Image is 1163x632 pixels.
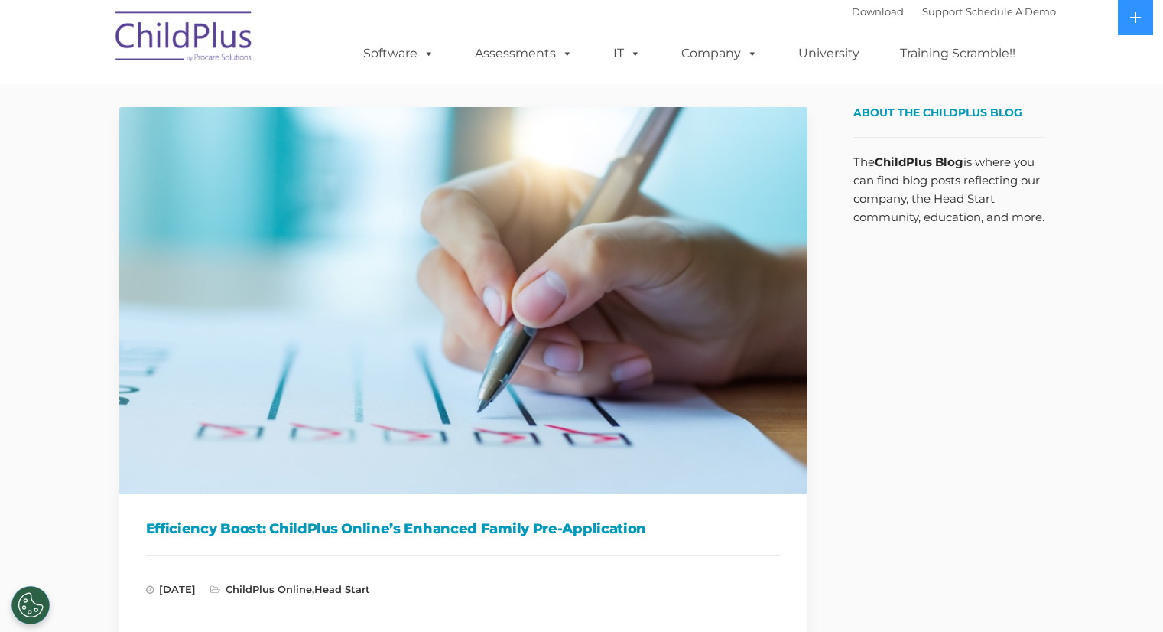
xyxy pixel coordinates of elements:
[460,38,588,69] a: Assessments
[783,38,875,69] a: University
[922,5,963,18] a: Support
[852,5,904,18] a: Download
[853,106,1022,119] span: About the ChildPlus Blog
[226,583,312,595] a: ChildPlus Online
[852,5,1056,18] font: |
[314,583,370,595] a: Head Start
[875,155,963,169] strong: ChildPlus Blog
[598,38,656,69] a: IT
[210,583,370,595] span: ,
[11,586,50,624] button: Cookies Settings
[146,583,196,595] span: [DATE]
[853,153,1044,226] p: The is where you can find blog posts reflecting our company, the Head Start community, education,...
[885,38,1031,69] a: Training Scramble!!
[119,107,807,494] img: Efficiency Boost: ChildPlus Online's Enhanced Family Pre-Application Process - Streamlining Appli...
[666,38,773,69] a: Company
[966,5,1056,18] a: Schedule A Demo
[146,517,781,540] h1: Efficiency Boost: ChildPlus Online’s Enhanced Family Pre-Application
[348,38,450,69] a: Software
[108,1,261,77] img: ChildPlus by Procare Solutions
